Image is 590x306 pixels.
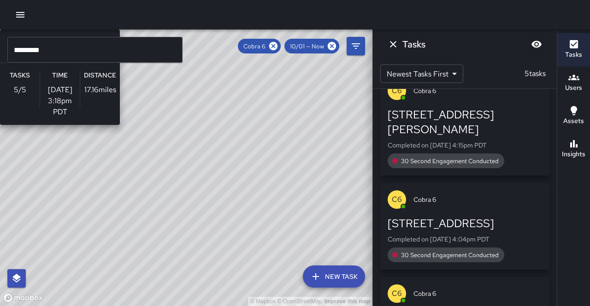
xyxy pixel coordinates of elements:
[521,68,549,79] p: 5 tasks
[392,194,402,205] p: C6
[395,251,504,259] span: 30 Second Engagement Conducted
[84,71,116,81] h6: Distance
[413,289,542,298] span: Cobra 6
[10,71,30,81] h6: Tasks
[392,288,402,299] p: C6
[413,195,542,204] span: Cobra 6
[565,83,582,93] h6: Users
[380,74,549,176] button: C6Cobra 6[STREET_ADDRESS][PERSON_NAME]Completed on [DATE] 4:15pm PDT30 Second Engagement Conducted
[402,37,425,52] h6: Tasks
[52,71,68,81] h6: Time
[238,42,271,50] span: Cobra 6
[565,50,582,60] h6: Tasks
[380,65,463,83] div: Newest Tasks First
[384,35,402,53] button: Dismiss
[284,42,330,50] span: 10/01 — Now
[388,107,542,137] div: [STREET_ADDRESS][PERSON_NAME]
[563,116,584,126] h6: Assets
[284,39,339,53] div: 10/01 — Now
[303,265,365,288] button: New Task
[392,85,402,96] p: C6
[557,33,590,66] button: Tasks
[413,86,542,95] span: Cobra 6
[40,84,80,118] p: [DATE] 3:18pm PDT
[347,37,365,55] button: Filters
[388,141,542,150] p: Completed on [DATE] 4:15pm PDT
[388,216,542,231] div: [STREET_ADDRESS]
[557,100,590,133] button: Assets
[562,149,585,159] h6: Insights
[395,157,504,165] span: 30 Second Engagement Conducted
[14,84,26,95] p: 5 / 5
[380,183,549,270] button: C6Cobra 6[STREET_ADDRESS]Completed on [DATE] 4:04pm PDT30 Second Engagement Conducted
[388,235,542,244] p: Completed on [DATE] 4:04pm PDT
[84,84,116,95] p: 17.16 miles
[557,133,590,166] button: Insights
[557,66,590,100] button: Users
[527,35,546,53] button: Blur
[238,39,281,53] div: Cobra 6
